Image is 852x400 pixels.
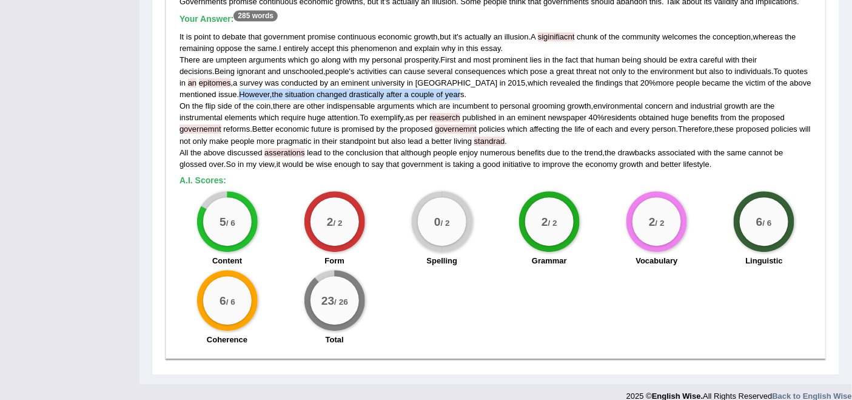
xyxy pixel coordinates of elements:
[503,160,531,169] span: initiative
[209,160,224,169] span: over
[483,160,500,169] span: good
[532,255,567,266] label: Grammar
[530,55,542,64] span: lies
[583,78,594,87] span: the
[340,137,376,146] span: standpoint
[179,32,184,41] span: It
[234,101,241,110] span: of
[265,78,279,87] span: was
[562,124,572,134] span: the
[238,160,244,169] span: in
[594,101,643,110] span: environmental
[415,78,497,87] span: [GEOGRAPHIC_DATA]
[618,148,656,157] span: drawbacks
[307,148,322,157] span: lead
[196,78,199,87] span: The plural noun “epitomes” cannot be used with the article “an”. Did you mean “an epitome” or “ep...
[577,67,597,76] span: threat
[700,55,723,64] span: careful
[441,55,456,64] span: First
[753,32,783,41] span: whereas
[404,55,438,64] span: prosperity
[599,67,610,76] span: not
[341,78,369,87] span: eminent
[752,113,785,122] span: proposed
[179,124,221,134] span: Possible spelling mistake found. (did you mean: government)
[416,113,428,122] span: per
[735,67,772,76] span: individuals
[218,90,236,99] span: issue
[252,124,273,134] span: Better
[277,137,312,146] span: pragmatic
[498,113,505,122] span: in
[233,10,278,21] sup: 285 words
[742,55,757,64] span: their
[726,67,733,76] span: to
[493,55,528,64] span: prominent
[407,78,413,87] span: in
[179,148,188,157] span: All
[346,148,383,157] span: conclusion
[363,160,369,169] span: to
[727,148,746,157] span: same
[351,44,397,53] span: phenomenon
[203,55,214,64] span: are
[226,160,236,169] span: So
[190,148,201,157] span: the
[774,148,783,157] span: be
[459,148,478,157] span: enjoy
[387,124,398,134] span: the
[306,160,314,169] span: be
[595,78,623,87] span: findings
[310,55,319,64] span: go
[612,67,626,76] span: only
[322,137,337,146] span: their
[193,137,207,146] span: only
[259,160,274,169] span: view
[386,90,402,99] span: after
[330,78,339,87] span: an
[212,255,242,266] label: Content
[243,101,254,110] span: the
[378,137,389,146] span: but
[199,78,231,87] span: The plural noun “epitomes” cannot be used with the article “an”. Did you mean “an epitome” or “ep...
[800,124,811,134] span: will
[622,55,642,64] span: being
[337,44,349,53] span: this
[213,32,220,41] span: to
[218,101,232,110] span: side
[646,160,659,169] span: and
[415,44,440,53] span: explain
[746,255,783,266] label: Linguistic
[544,55,550,64] span: in
[494,32,502,41] span: an
[267,67,281,76] span: and
[179,14,278,24] b: Your Answer:
[179,101,190,110] span: On
[637,67,648,76] span: the
[349,90,384,99] span: drastically
[651,67,694,76] span: environment
[746,78,766,87] span: victim
[264,32,306,41] span: government
[725,101,748,110] span: growth
[186,32,192,41] span: is
[596,55,620,64] span: human
[216,44,243,53] span: oppose
[417,101,437,110] span: which
[179,137,190,146] span: not
[596,124,613,134] span: each
[785,32,796,41] span: the
[277,160,281,169] span: it
[453,160,474,169] span: taking
[750,101,762,110] span: are
[676,78,700,87] span: people
[455,67,506,76] span: consequences
[279,44,281,53] span: I
[233,78,237,87] span: a
[437,90,443,99] span: of
[587,124,594,134] span: of
[179,78,186,87] span: in
[222,32,246,41] span: debate
[258,44,277,53] span: same
[179,67,212,76] span: decisions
